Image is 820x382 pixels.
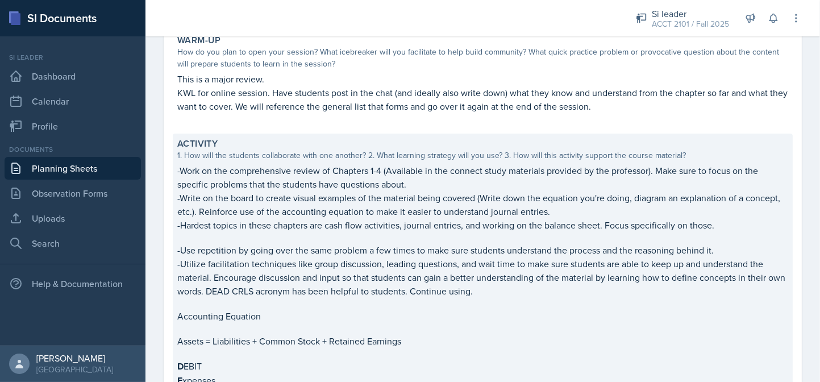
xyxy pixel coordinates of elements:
[5,207,141,230] a: Uploads
[177,243,788,257] p: -Use repetition by going over the same problem a few times to make sure students understand the p...
[177,72,788,86] p: This is a major review.
[5,182,141,205] a: Observation Forms
[5,65,141,88] a: Dashboard
[5,157,141,180] a: Planning Sheets
[5,115,141,138] a: Profile
[177,86,788,113] p: KWL for online session. Have students post in the chat (and ideally also write down) what they kn...
[177,334,788,348] p: Assets = Liabilities + Common Stock + Retained Earnings
[177,164,788,191] p: -Work on the comprehensive review of Chapters 1-4 (Available in the connect study materials provi...
[177,138,218,150] label: Activity
[177,150,788,161] div: 1. How will the students collaborate with one another? 2. What learning strategy will you use? 3....
[652,7,729,20] div: Si leader
[177,191,788,218] p: -Write on the board to create visual examples of the material being covered (Write down the equat...
[177,46,788,70] div: How do you plan to open your session? What icebreaker will you facilitate to help build community...
[5,52,141,63] div: Si leader
[36,364,113,375] div: [GEOGRAPHIC_DATA]
[177,35,221,46] label: Warm-Up
[177,257,788,298] p: -Utilize facilitation techniques like group discussion, leading questions, and wait time to make ...
[177,359,788,373] p: EBIT
[5,232,141,255] a: Search
[5,90,141,113] a: Calendar
[5,144,141,155] div: Documents
[5,272,141,295] div: Help & Documentation
[177,218,788,232] p: -Hardest topics in these chapters are cash flow activities, journal entries, and working on the b...
[36,352,113,364] div: [PERSON_NAME]
[177,309,788,323] p: Accounting Equation
[177,360,184,373] strong: D
[652,18,729,30] div: ACCT 2101 / Fall 2025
